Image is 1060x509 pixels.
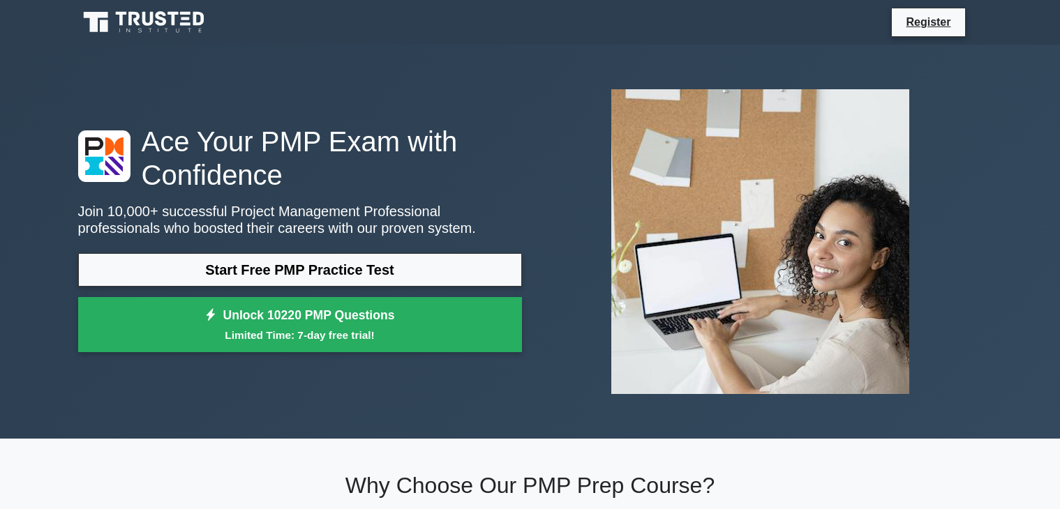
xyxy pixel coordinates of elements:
[78,472,983,499] h2: Why Choose Our PMP Prep Course?
[78,203,522,236] p: Join 10,000+ successful Project Management Professional professionals who boosted their careers w...
[897,13,959,31] a: Register
[78,125,522,192] h1: Ace Your PMP Exam with Confidence
[96,327,505,343] small: Limited Time: 7-day free trial!
[78,297,522,353] a: Unlock 10220 PMP QuestionsLimited Time: 7-day free trial!
[78,253,522,287] a: Start Free PMP Practice Test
